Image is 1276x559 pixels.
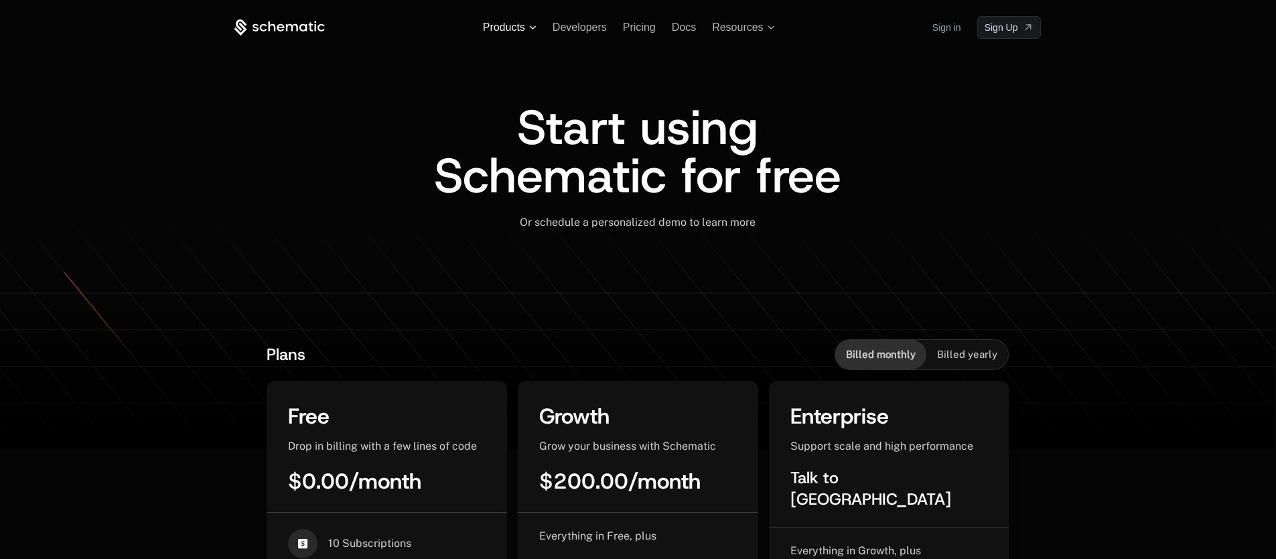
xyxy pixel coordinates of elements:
span: Talk to [GEOGRAPHIC_DATA] [790,467,951,510]
span: Everything in Free, plus [539,530,656,542]
span: Billed monthly [846,348,916,361]
span: Resources [712,21,763,34]
span: Enterprise [790,402,889,430]
span: Or schedule a personalized demo to learn more [520,216,756,229]
span: Everything in Growth, plus [790,544,921,557]
span: Drop in billing with a few lines of code [288,440,477,452]
span: / month [628,467,701,495]
i: cashapp [288,529,317,558]
a: Sign in [932,17,961,38]
span: Free [288,402,330,430]
span: Sign Up [985,21,1018,34]
span: 10 Subscriptions [328,536,411,551]
a: Docs [672,21,696,33]
span: Support scale and high performance [790,440,973,452]
span: Billed yearly [937,348,997,361]
span: / month [349,467,421,495]
span: Plans [267,344,305,365]
a: [object Object] [977,16,1042,39]
span: $0.00 [288,467,349,495]
span: $200.00 [539,467,628,495]
span: Growth [539,402,610,430]
span: Products [483,21,525,34]
a: Pricing [623,21,656,33]
span: Grow your business with Schematic [539,440,716,452]
span: Start using Schematic for free [434,95,841,208]
a: Developers [553,21,607,33]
